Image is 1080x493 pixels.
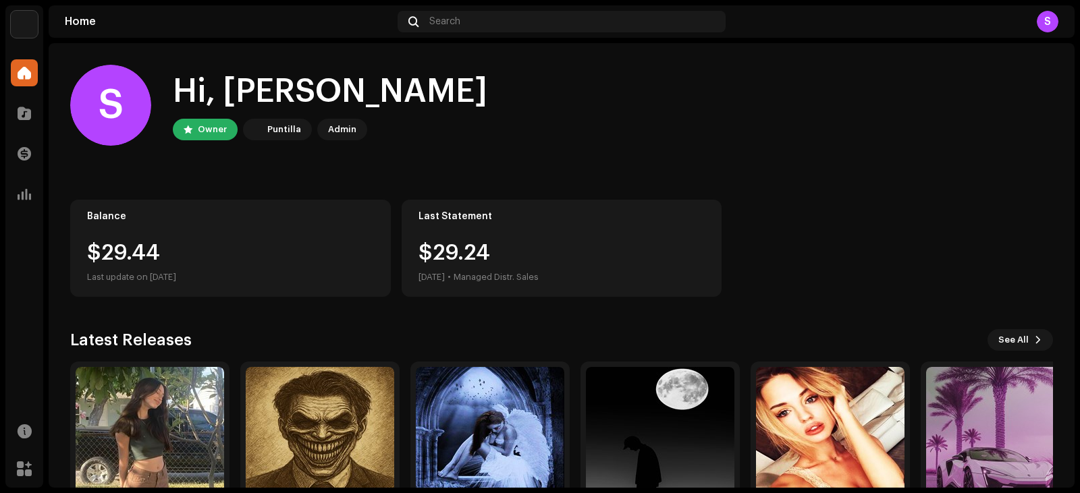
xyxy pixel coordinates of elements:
re-o-card-value: Balance [70,200,391,297]
div: Balance [87,211,374,222]
div: Last update on [DATE] [87,269,374,285]
div: S [1037,11,1058,32]
div: Puntilla [267,121,301,138]
span: Search [429,16,460,27]
re-o-card-value: Last Statement [402,200,722,297]
div: Hi, [PERSON_NAME] [173,70,487,113]
h3: Latest Releases [70,329,192,351]
button: See All [988,329,1053,351]
div: • [448,269,451,285]
div: Admin [328,121,356,138]
img: a6437e74-8c8e-4f74-a1ce-131745af0155 [246,121,262,138]
div: Last Statement [418,211,705,222]
div: Home [65,16,392,27]
div: Managed Distr. Sales [454,269,539,285]
span: See All [998,326,1029,353]
img: a6437e74-8c8e-4f74-a1ce-131745af0155 [11,11,38,38]
div: Owner [198,121,227,138]
div: [DATE] [418,269,445,285]
div: S [70,65,151,146]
